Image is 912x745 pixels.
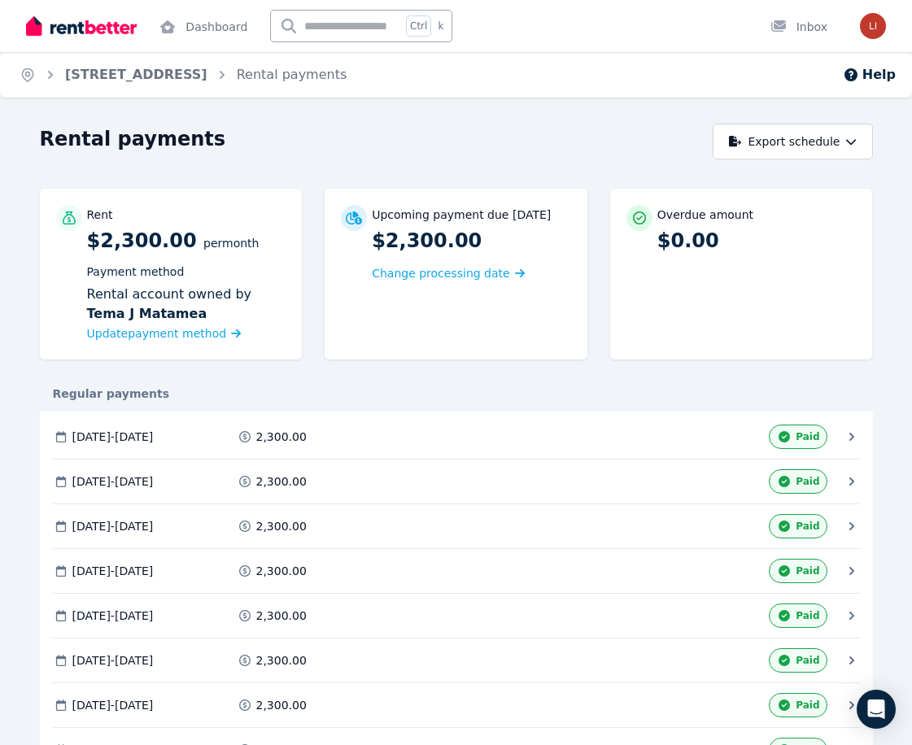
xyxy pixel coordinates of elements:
div: Open Intercom Messenger [857,690,896,729]
span: per Month [203,237,259,250]
h1: Rental payments [40,126,226,152]
span: Ctrl [406,15,431,37]
img: RentBetter [26,14,137,38]
button: Help [843,65,896,85]
span: Paid [796,654,819,667]
p: Payment method [87,264,286,280]
span: Paid [796,699,819,712]
a: Change processing date [372,265,525,281]
span: Paid [796,609,819,622]
span: [DATE] - [DATE] [72,518,154,534]
span: [DATE] - [DATE] [72,429,154,445]
p: Overdue amount [657,207,753,223]
img: Lisa Frederick Harder [860,13,886,39]
span: [DATE] - [DATE] [72,563,154,579]
span: Change processing date [372,265,510,281]
div: Regular payments [40,386,873,402]
button: Export schedule [713,124,873,159]
span: 2,300.00 [256,652,307,669]
a: [STREET_ADDRESS] [65,67,207,82]
span: Paid [796,520,819,533]
span: 2,300.00 [256,429,307,445]
span: 2,300.00 [256,563,307,579]
b: Tema J Matamea [87,304,207,324]
p: $0.00 [657,228,857,254]
span: [DATE] - [DATE] [72,697,154,713]
span: k [438,20,443,33]
p: $2,300.00 [372,228,571,254]
span: Paid [796,430,819,443]
p: Upcoming payment due [DATE] [372,207,551,223]
span: 2,300.00 [256,697,307,713]
span: 2,300.00 [256,518,307,534]
div: Rental account owned by [87,285,286,324]
div: Inbox [770,19,827,35]
span: 2,300.00 [256,473,307,490]
p: Rent [87,207,113,223]
span: [DATE] - [DATE] [72,608,154,624]
span: Paid [796,564,819,577]
span: Paid [796,475,819,488]
span: [DATE] - [DATE] [72,652,154,669]
span: [DATE] - [DATE] [72,473,154,490]
a: Rental payments [237,67,347,82]
span: Update payment method [87,327,227,340]
span: 2,300.00 [256,608,307,624]
p: $2,300.00 [87,228,286,343]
